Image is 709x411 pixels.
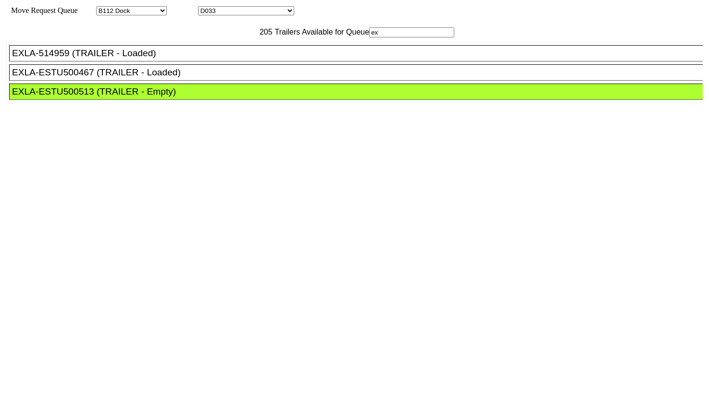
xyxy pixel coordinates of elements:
[169,6,196,14] span: Location
[369,27,454,37] input: Filter Available Trailers
[12,86,709,97] div: EXLA-ESTU500513 (TRAILER - Empty)
[12,67,709,78] div: EXLA-ESTU500467 (TRAILER - Loaded)
[79,6,94,14] span: Area
[255,28,273,36] span: 205
[6,6,78,14] span: Move Request Queue
[12,48,709,59] div: EXLA-514959 (TRAILER - Loaded)
[273,28,370,36] span: Trailers Available for Queue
